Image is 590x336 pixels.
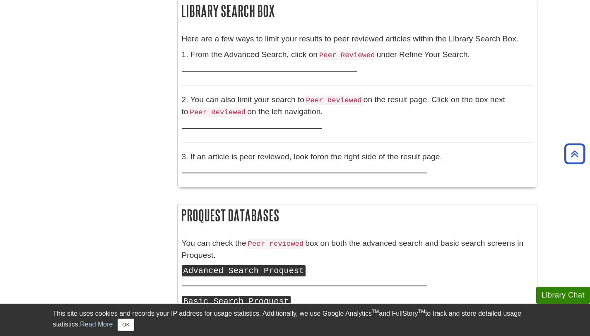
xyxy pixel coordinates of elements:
code: Peer Reviewed [188,237,248,246]
div: This site uses cookies and records your IP address for usage statistics. Additionally, we use Goo... [53,309,537,331]
p: 1. From the Advanced Search, click on under Refine Your Search. [182,49,533,61]
p: 2. You can also limit your search to on the result page. Click on the box next to on the left nav... [182,223,533,247]
img: advanced search [182,65,357,206]
code: Peer Reviewed [318,50,377,60]
button: Library Chat [536,287,590,304]
sup: TM [372,309,379,314]
p: Here are a few ways to limit your results to peer reviewed articles within the Library Search Box. [182,33,533,45]
button: Close [118,319,134,331]
code: Peer Reviewed [304,225,364,234]
a: Back to Top [561,148,588,159]
a: Read More [80,321,113,328]
sup: TM [418,309,425,314]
